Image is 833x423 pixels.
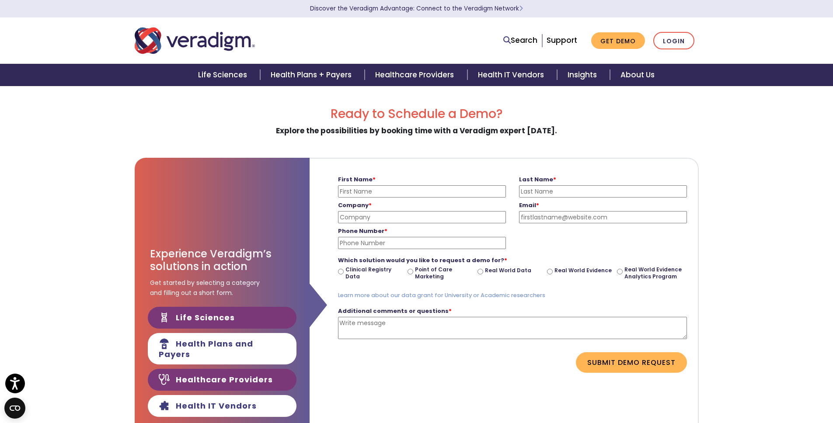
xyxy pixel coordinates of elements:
a: Health Plans + Payers [260,64,365,86]
button: Submit Demo Request [576,352,687,372]
strong: Last Name [519,175,556,184]
strong: Additional comments or questions [338,307,452,315]
label: Real World Evidence [554,267,612,274]
a: Search [503,35,537,46]
label: Real World Data [485,267,531,274]
span: Learn More [519,4,523,13]
a: Insights [557,64,610,86]
input: Phone Number [338,237,506,249]
input: firstlastname@website.com [519,211,687,223]
img: Veradigm logo [135,26,255,55]
label: Point of Care Marketing [415,266,474,280]
a: Learn more about our data grant for University or Academic researchers [338,291,545,299]
a: Healthcare Providers [365,64,467,86]
label: Real World Evidence Analytics Program [624,266,683,280]
a: Discover the Veradigm Advantage: Connect to the Veradigm NetworkLearn More [310,4,523,13]
strong: Which solution would you like to request a demo for? [338,256,507,264]
strong: First Name [338,175,376,184]
strong: Email [519,201,539,209]
strong: Company [338,201,372,209]
strong: Phone Number [338,227,387,235]
strong: Explore the possibilities by booking time with a Veradigm expert [DATE]. [276,125,557,136]
input: First Name [338,185,506,198]
input: Company [338,211,506,223]
button: Open CMP widget [4,398,25,419]
a: Life Sciences [188,64,260,86]
a: Get Demo [591,32,645,49]
h3: Experience Veradigm’s solutions in action [150,248,294,273]
a: About Us [610,64,665,86]
span: Get started by selecting a category and filling out a short form. [150,278,260,298]
label: Clinical Registry Data [345,266,404,280]
a: Health IT Vendors [467,64,557,86]
a: Support [547,35,577,45]
h2: Ready to Schedule a Demo? [135,107,699,121]
input: Last Name [519,185,687,198]
a: Login [653,32,694,50]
